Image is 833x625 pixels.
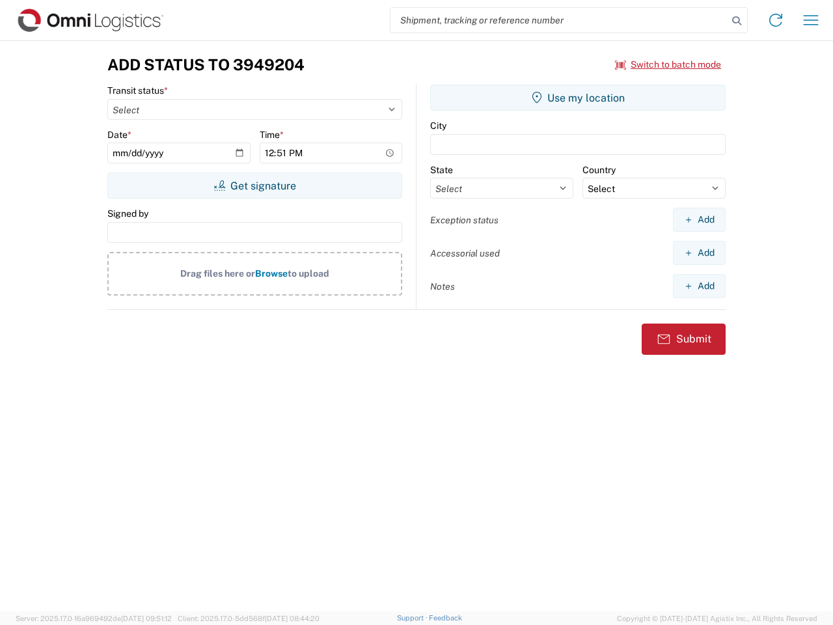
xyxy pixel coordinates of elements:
[429,614,462,622] a: Feedback
[288,268,329,279] span: to upload
[107,129,131,141] label: Date
[180,268,255,279] span: Drag files here or
[430,164,453,176] label: State
[107,173,402,199] button: Get signature
[617,613,817,624] span: Copyright © [DATE]-[DATE] Agistix Inc., All Rights Reserved
[430,247,500,259] label: Accessorial used
[673,241,726,265] button: Add
[260,129,284,141] label: Time
[390,8,728,33] input: Shipment, tracking or reference number
[615,54,721,76] button: Switch to batch mode
[582,164,616,176] label: Country
[107,208,148,219] label: Signed by
[673,274,726,298] button: Add
[107,55,305,74] h3: Add Status to 3949204
[430,120,446,132] label: City
[397,614,430,622] a: Support
[121,615,172,622] span: [DATE] 09:51:12
[673,208,726,232] button: Add
[642,324,726,355] button: Submit
[430,85,726,111] button: Use my location
[265,615,320,622] span: [DATE] 08:44:20
[178,615,320,622] span: Client: 2025.17.0-5dd568f
[107,85,168,96] label: Transit status
[430,214,498,226] label: Exception status
[16,615,172,622] span: Server: 2025.17.0-16a969492de
[430,281,455,292] label: Notes
[255,268,288,279] span: Browse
